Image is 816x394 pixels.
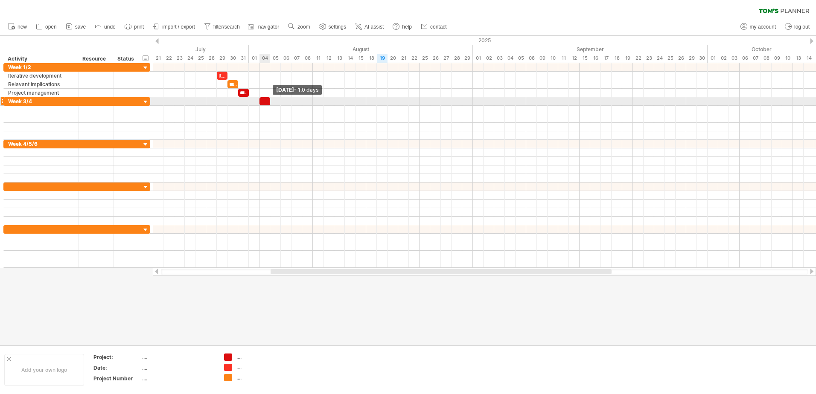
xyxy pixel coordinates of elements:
[430,54,441,63] div: Tuesday, 26 August 2025
[644,54,654,63] div: Tuesday, 23 September 2025
[258,24,279,30] span: navigator
[402,24,412,30] span: help
[377,54,388,63] div: Tuesday, 19 August 2025
[334,54,345,63] div: Wednesday, 13 August 2025
[473,45,708,54] div: September 2025
[761,54,772,63] div: Wednesday, 8 October 2025
[580,54,590,63] div: Monday, 15 September 2025
[364,24,384,30] span: AI assist
[8,140,74,148] div: Week 4/5/6
[420,54,430,63] div: Monday, 25 August 2025
[473,54,484,63] div: Monday, 1 September 2025
[249,54,259,63] div: Friday, 1 August 2025
[8,97,74,105] div: Week 3/4
[366,54,377,63] div: Monday, 18 August 2025
[505,54,516,63] div: Thursday, 4 September 2025
[398,54,409,63] div: Thursday, 21 August 2025
[622,54,633,63] div: Friday, 19 September 2025
[281,54,291,63] div: Wednesday, 6 August 2025
[313,54,323,63] div: Monday, 11 August 2025
[4,354,84,386] div: Add your own logo
[104,24,116,30] span: undo
[8,72,74,80] div: Iterative development
[236,364,283,371] div: ....
[430,24,447,30] span: contact
[441,54,452,63] div: Wednesday, 27 August 2025
[772,54,782,63] div: Thursday, 9 October 2025
[516,54,526,63] div: Friday, 5 September 2025
[142,375,214,382] div: ....
[388,54,398,63] div: Wednesday, 20 August 2025
[93,353,140,361] div: Project:
[729,54,740,63] div: Friday, 3 October 2025
[142,364,214,371] div: ....
[654,54,665,63] div: Wednesday, 24 September 2025
[345,54,356,63] div: Thursday, 14 August 2025
[356,54,366,63] div: Friday, 15 August 2025
[750,24,776,30] span: my account
[122,21,146,32] a: print
[793,54,804,63] div: Monday, 13 October 2025
[247,21,282,32] a: navigator
[151,21,198,32] a: import / export
[249,45,473,54] div: August 2025
[163,54,174,63] div: Tuesday, 22 July 2025
[590,54,601,63] div: Tuesday, 16 September 2025
[8,80,74,88] div: Relavant implications
[93,21,118,32] a: undo
[206,54,217,63] div: Monday, 28 July 2025
[452,54,462,63] div: Thursday, 28 August 2025
[409,54,420,63] div: Friday, 22 August 2025
[291,54,302,63] div: Thursday, 7 August 2025
[569,54,580,63] div: Friday, 12 September 2025
[202,21,242,32] a: filter/search
[419,21,449,32] a: contact
[708,54,718,63] div: Wednesday, 1 October 2025
[134,24,144,30] span: print
[548,54,558,63] div: Wednesday, 10 September 2025
[612,54,622,63] div: Thursday, 18 September 2025
[750,54,761,63] div: Tuesday, 7 October 2025
[185,54,195,63] div: Thursday, 24 July 2025
[236,374,283,381] div: ....
[353,21,386,32] a: AI assist
[238,54,249,63] div: Thursday, 31 July 2025
[45,24,57,30] span: open
[153,54,163,63] div: Monday, 21 July 2025
[227,54,238,63] div: Wednesday, 30 July 2025
[526,54,537,63] div: Monday, 8 September 2025
[217,54,227,63] div: Tuesday, 29 July 2025
[782,54,793,63] div: Friday, 10 October 2025
[213,24,240,30] span: filter/search
[633,54,644,63] div: Monday, 22 September 2025
[494,54,505,63] div: Wednesday, 3 September 2025
[783,21,812,32] a: log out
[259,54,270,63] div: Monday, 4 August 2025
[804,54,814,63] div: Tuesday, 14 October 2025
[740,54,750,63] div: Monday, 6 October 2025
[286,21,312,32] a: zoom
[738,21,778,32] a: my account
[601,54,612,63] div: Wednesday, 17 September 2025
[329,24,346,30] span: settings
[462,54,473,63] div: Friday, 29 August 2025
[217,72,227,80] div: Iterative development
[93,364,140,371] div: Date:
[294,87,318,93] span: - 1.0 days
[676,54,686,63] div: Friday, 26 September 2025
[117,55,136,63] div: Status
[297,24,310,30] span: zoom
[697,54,708,63] div: Tuesday, 30 September 2025
[273,85,322,95] div: [DATE]
[686,54,697,63] div: Monday, 29 September 2025
[665,54,676,63] div: Thursday, 25 September 2025
[317,21,349,32] a: settings
[302,54,313,63] div: Friday, 8 August 2025
[794,24,810,30] span: log out
[236,353,283,361] div: ....
[391,21,414,32] a: help
[8,55,73,63] div: Activity
[82,55,108,63] div: Resource
[558,54,569,63] div: Thursday, 11 September 2025
[64,21,88,32] a: save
